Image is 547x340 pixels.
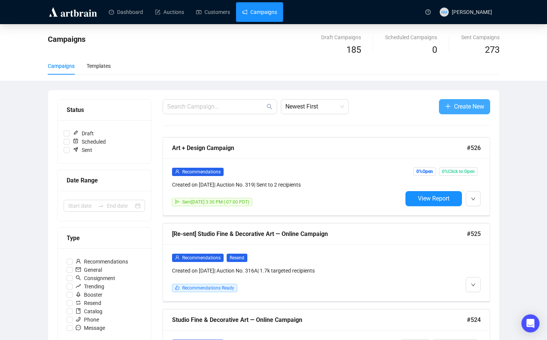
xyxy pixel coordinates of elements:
span: down [471,283,475,287]
a: Customers [196,2,230,22]
a: Auctions [155,2,184,22]
div: Created on [DATE] | Auction No. 316A | 1.7k targeted recipients [172,266,402,275]
span: Sent [70,146,95,154]
span: search [76,275,81,280]
a: [Re-sent] Studio Fine & Decorative Art — Online Campaign#525userRecommendationsResendCreated on [... [163,223,490,302]
span: Resend [73,299,104,307]
div: Date Range [67,176,142,185]
span: Scheduled [70,138,109,146]
span: send [175,199,180,204]
span: Recommendations [73,257,131,266]
img: logo [48,6,98,18]
span: Sent [DATE] 3:30 PM (-07:00 PDT) [182,199,249,205]
div: Sent Campaigns [461,33,500,41]
span: Recommendations [182,169,221,175]
div: Campaigns [48,62,75,70]
span: Message [73,324,108,332]
span: Create New [454,102,484,111]
span: user [76,259,81,264]
a: Dashboard [109,2,143,22]
span: 0% Click to Open [439,167,478,176]
span: 185 [346,44,361,55]
span: Catalog [73,307,105,315]
span: rise [76,283,81,289]
span: Consignment [73,274,118,282]
a: Art + Design Campaign#526userRecommendationsCreated on [DATE]| Auction No. 319| Sent to 2 recipie... [163,137,490,216]
span: NM [441,9,447,15]
div: Scheduled Campaigns [385,33,437,41]
span: 273 [485,44,500,55]
span: Phone [73,315,102,324]
input: Search Campaign... [167,102,265,111]
span: swap-right [98,203,104,209]
span: #526 [467,143,481,153]
span: Resend [227,254,247,262]
span: search [267,104,273,110]
span: mail [76,267,81,272]
span: plus [445,103,451,109]
span: [PERSON_NAME] [452,9,492,15]
span: user [175,255,180,260]
span: Draft [70,129,97,138]
div: Status [67,105,142,115]
span: like [175,285,180,290]
div: Art + Design Campaign [172,143,467,153]
span: retweet [76,300,81,305]
span: down [471,197,475,201]
span: 0% Open [413,167,436,176]
span: #525 [467,229,481,239]
span: 0 [432,44,437,55]
div: Studio Fine & Decorative Art — Online Campaign [172,315,467,325]
a: Campaigns [242,2,277,22]
span: Recommendations [182,255,221,260]
span: to [98,203,104,209]
div: Draft Campaigns [321,33,361,41]
span: View Report [418,195,449,202]
span: question-circle [425,9,431,15]
span: rocket [76,292,81,297]
span: book [76,308,81,314]
span: Campaigns [48,35,85,44]
input: End date [107,202,134,210]
span: Booster [73,291,105,299]
button: View Report [405,191,462,206]
span: message [76,325,81,330]
span: Trending [73,282,107,291]
span: #524 [467,315,481,325]
input: Start date [68,202,95,210]
span: Recommendations Ready [182,285,234,291]
div: [Re-sent] Studio Fine & Decorative Art — Online Campaign [172,229,467,239]
span: General [73,266,105,274]
span: Newest First [285,100,344,114]
div: Created on [DATE] | Auction No. 319 | Sent to 2 recipients [172,181,402,189]
span: phone [76,317,81,322]
span: user [175,169,180,174]
div: Type [67,233,142,243]
div: Open Intercom Messenger [521,314,539,332]
div: Templates [87,62,111,70]
button: Create New [439,99,490,114]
